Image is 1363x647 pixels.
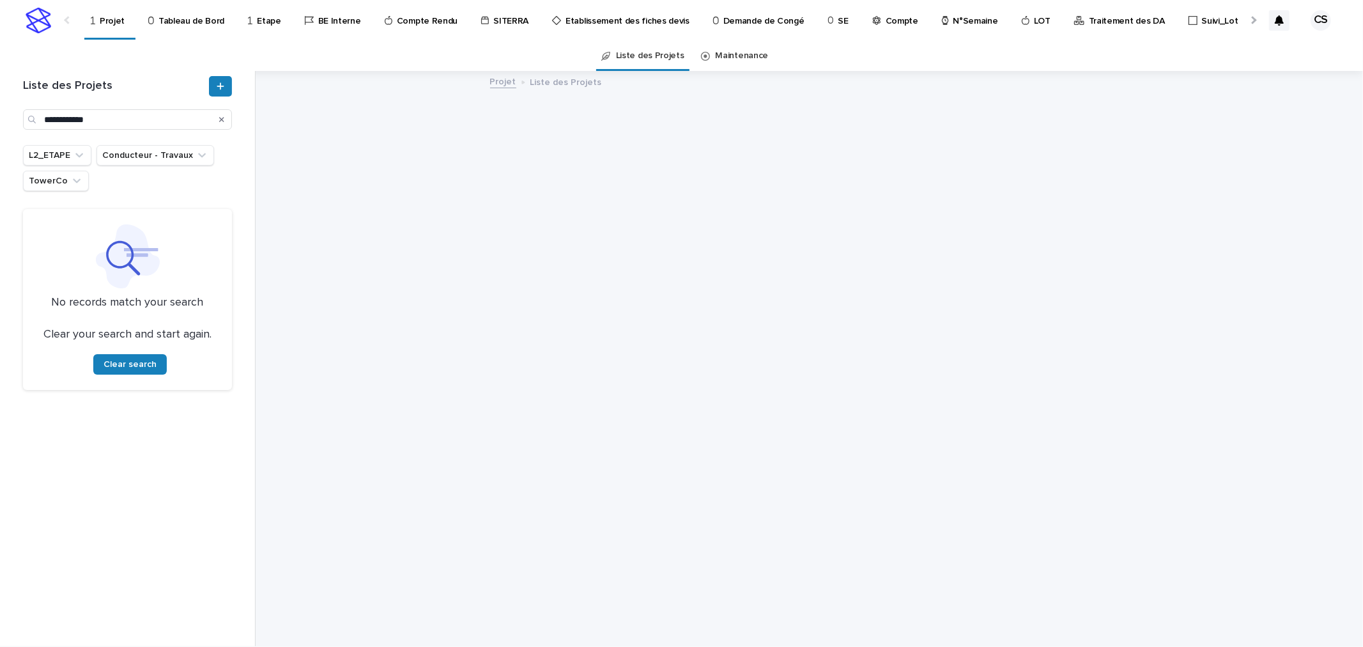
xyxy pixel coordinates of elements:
[23,109,232,130] input: Search
[23,171,89,191] button: TowerCo
[23,79,206,93] h1: Liste des Projets
[26,8,51,33] img: stacker-logo-s-only.png
[530,74,602,88] p: Liste des Projets
[1311,10,1331,31] div: CS
[490,74,516,88] a: Projet
[616,41,684,71] a: Liste des Projets
[104,360,157,369] span: Clear search
[23,145,91,166] button: L2_ETAPE
[93,354,167,375] button: Clear search
[716,41,769,71] a: Maintenance
[96,145,214,166] button: Conducteur - Travaux
[38,296,217,310] p: No records match your search
[43,328,212,342] p: Clear your search and start again.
